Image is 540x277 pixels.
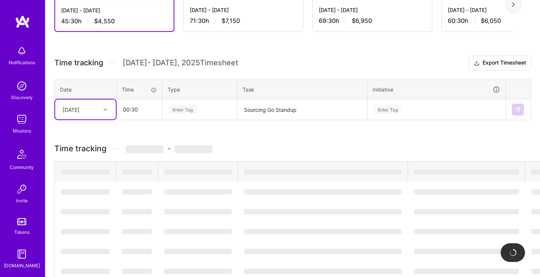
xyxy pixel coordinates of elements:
[11,93,33,101] div: Discovery
[512,2,515,7] img: right
[414,169,519,175] span: ‌
[122,209,152,214] span: ‌
[164,169,232,175] span: ‌
[222,17,240,25] span: $7,150
[122,229,152,234] span: ‌
[126,144,212,153] span: -
[61,209,109,214] span: ‌
[175,145,212,153] span: ‌
[122,169,152,175] span: ‌
[414,229,519,234] span: ‌
[169,104,196,115] div: Enter Tag
[14,78,29,93] img: discovery
[352,17,372,25] span: $6,950
[244,229,402,234] span: ‌
[414,269,519,274] span: ‌
[9,59,35,66] div: Notifications
[4,262,40,269] div: [DOMAIN_NAME]
[17,218,26,225] img: tokens
[14,247,29,262] img: guide book
[94,17,115,25] span: $4,550
[237,80,367,99] th: Task
[414,209,519,214] span: ‌
[244,209,402,214] span: ‌
[14,112,29,127] img: teamwork
[244,169,402,175] span: ‌
[162,80,237,99] th: Type
[515,107,521,113] img: Submit
[319,17,426,25] div: 69:30 h
[414,189,519,194] span: ‌
[164,229,232,234] span: ‌
[61,169,109,175] span: ‌
[122,249,152,254] span: ‌
[126,145,163,153] span: ‌
[61,249,109,254] span: ‌
[481,17,501,25] span: $6,050
[414,249,519,254] span: ‌
[244,249,402,254] span: ‌
[244,269,402,274] span: ‌
[508,248,517,257] img: loading
[319,6,426,14] div: [DATE] - [DATE]
[61,6,168,14] div: [DATE] - [DATE]
[13,145,31,163] img: Community
[469,56,531,71] button: Export Timesheet
[374,104,402,115] div: Enter Tag
[164,269,232,274] span: ‌
[190,17,297,25] div: 71:30 h
[190,6,297,14] div: [DATE] - [DATE]
[61,269,109,274] span: ‌
[61,229,109,234] span: ‌
[244,189,402,194] span: ‌
[164,209,232,214] span: ‌
[122,189,152,194] span: ‌
[61,189,109,194] span: ‌
[103,108,107,111] i: icon Chevron
[16,197,28,205] div: Invite
[55,80,117,99] th: Date
[164,249,232,254] span: ‌
[122,269,152,274] span: ‌
[373,85,500,94] div: Initiative
[63,105,79,113] div: [DATE]
[123,58,238,68] span: [DATE] - [DATE] , 2025 Timesheet
[164,189,232,194] span: ‌
[13,127,31,135] div: Missions
[14,182,29,197] img: Invite
[122,86,157,93] div: Time
[10,163,34,171] div: Community
[61,17,168,25] div: 45:30 h
[14,44,29,59] img: bell
[54,58,103,68] span: Time tracking
[117,99,162,119] input: HH:MM
[54,144,531,153] h3: Time tracking
[474,59,480,67] i: icon Download
[14,228,30,236] div: Tokens
[15,15,30,29] img: logo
